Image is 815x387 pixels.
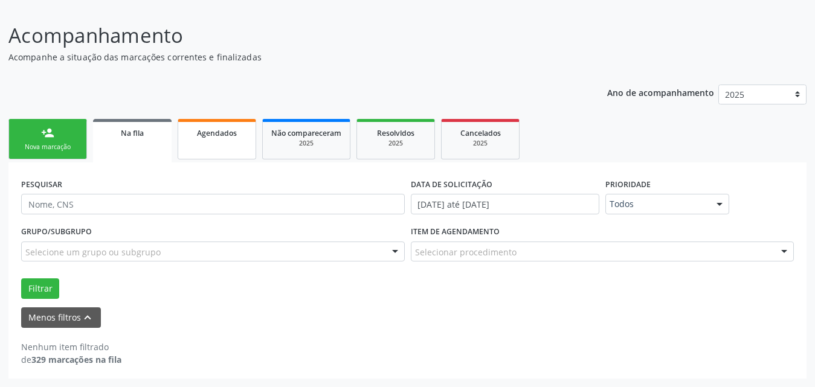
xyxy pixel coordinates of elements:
span: Não compareceram [271,128,341,138]
span: Na fila [121,128,144,138]
label: PESQUISAR [21,175,62,194]
i: keyboard_arrow_up [81,311,94,324]
button: Filtrar [21,278,59,299]
p: Acompanhamento [8,21,567,51]
div: 2025 [271,139,341,148]
span: Todos [610,198,704,210]
input: Nome, CNS [21,194,405,214]
div: 2025 [450,139,511,148]
span: Selecione um grupo ou subgrupo [25,246,161,258]
input: Selecione um intervalo [411,194,599,214]
strong: 329 marcações na fila [31,354,121,365]
div: Nenhum item filtrado [21,341,121,353]
span: Selecionar procedimento [415,246,517,258]
p: Ano de acompanhamento [607,85,714,100]
label: Item de agendamento [411,223,500,241]
span: Resolvidos [377,128,414,138]
label: Grupo/Subgrupo [21,223,92,241]
span: Agendados [197,128,237,138]
button: Menos filtroskeyboard_arrow_up [21,307,101,328]
div: 2025 [366,139,426,148]
div: person_add [41,126,54,139]
label: DATA DE SOLICITAÇÃO [411,175,492,194]
span: Cancelados [460,128,501,138]
div: de [21,353,121,366]
label: Prioridade [605,175,651,194]
p: Acompanhe a situação das marcações correntes e finalizadas [8,51,567,63]
div: Nova marcação [18,142,78,152]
